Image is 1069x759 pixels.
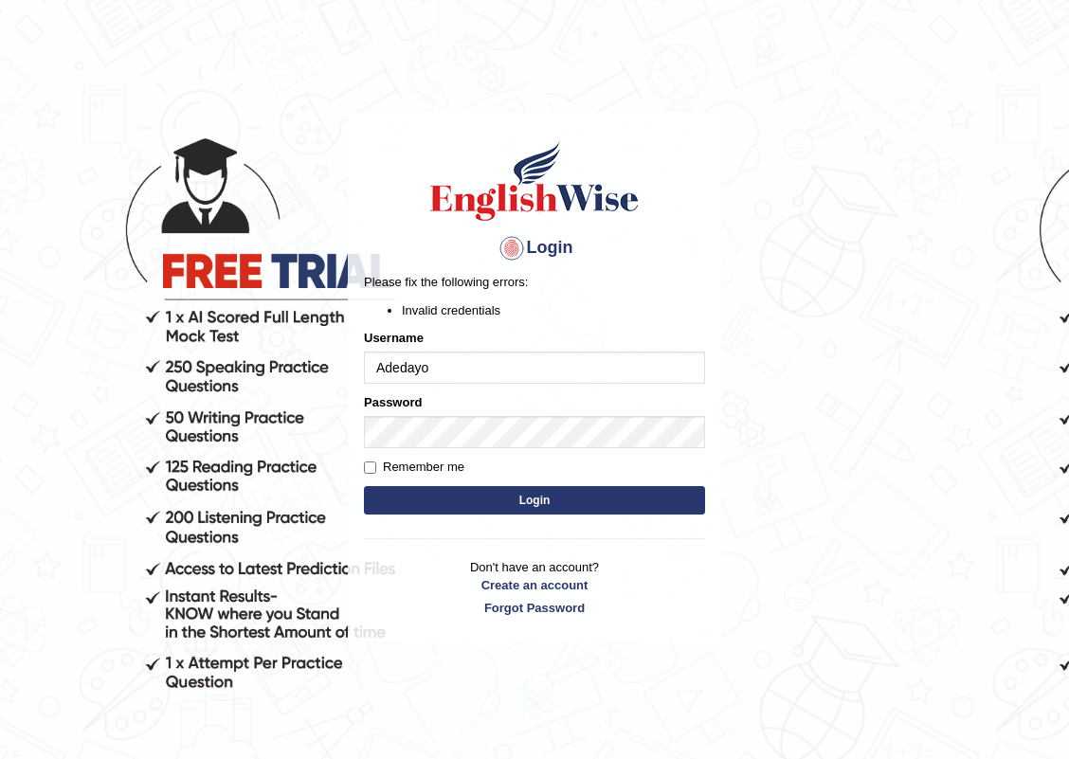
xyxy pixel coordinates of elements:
[364,558,705,617] p: Don't have an account?
[364,576,705,594] a: Create an account
[402,301,705,319] li: Invalid credentials
[364,393,422,411] label: Password
[364,233,705,263] h4: Login
[364,599,705,617] a: Forgot Password
[364,273,705,291] p: Please fix the following errors:
[364,461,376,474] input: Remember me
[364,486,705,515] button: Login
[364,458,464,477] label: Remember me
[426,138,643,224] img: Logo of English Wise sign in for intelligent practice with AI
[364,329,424,347] label: Username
